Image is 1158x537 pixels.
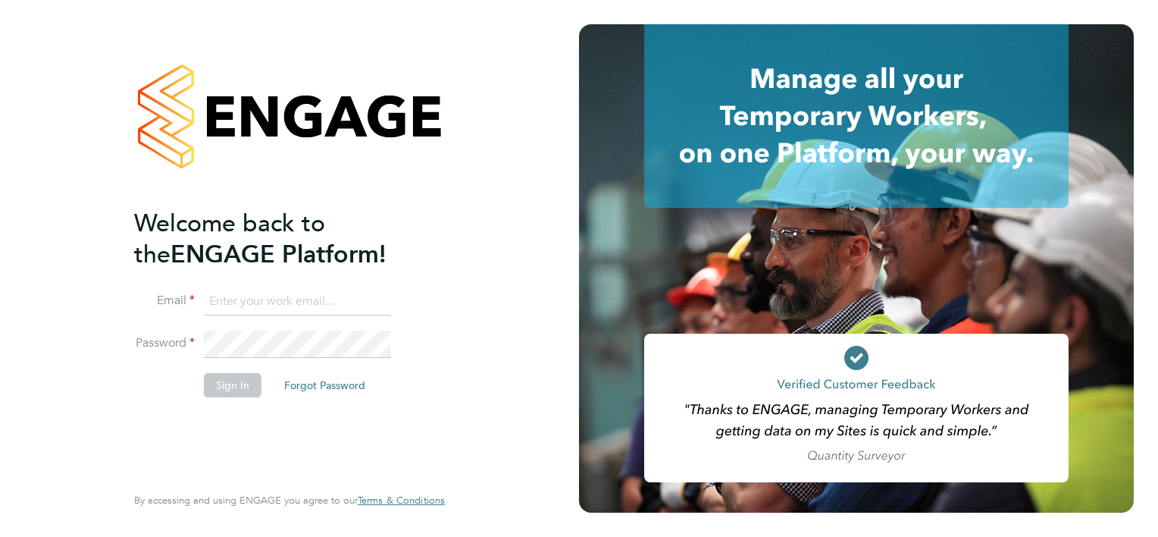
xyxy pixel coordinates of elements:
[272,373,377,397] button: Forgot Password
[134,494,445,507] span: By accessing and using ENGAGE you agree to our
[134,208,430,270] h2: ENGAGE Platform!
[134,335,195,351] label: Password
[358,495,445,507] a: Terms & Conditions
[204,373,261,397] button: Sign In
[134,293,195,309] label: Email
[134,209,325,269] span: Welcome back to the
[204,288,391,316] input: Enter your work email...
